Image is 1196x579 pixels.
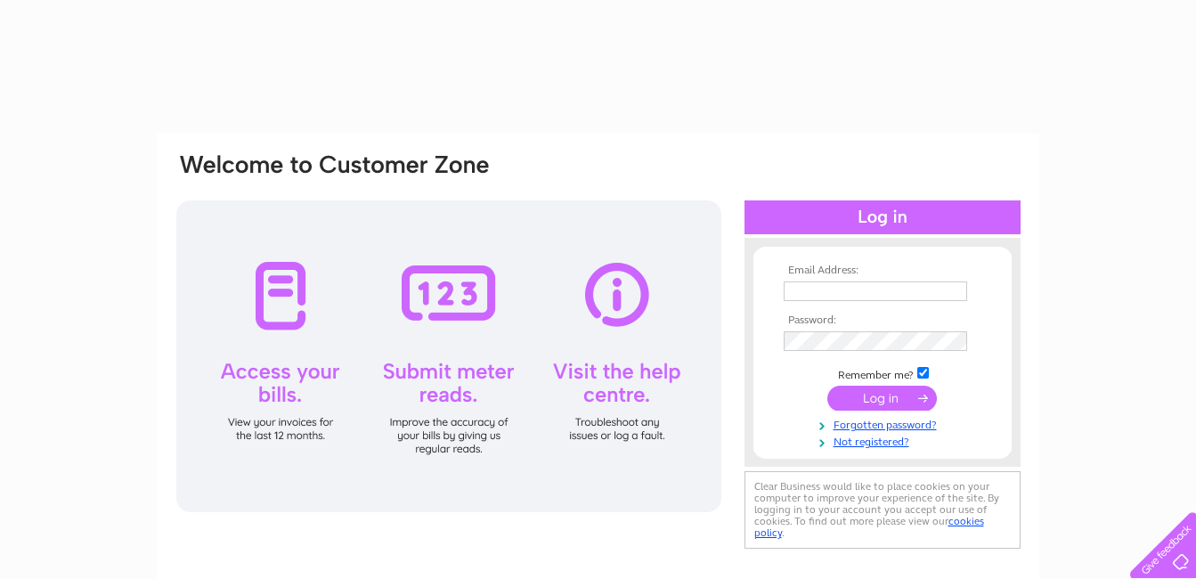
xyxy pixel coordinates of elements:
[754,515,984,539] a: cookies policy
[784,415,986,432] a: Forgotten password?
[779,314,986,327] th: Password:
[784,432,986,449] a: Not registered?
[827,386,937,411] input: Submit
[744,471,1021,549] div: Clear Business would like to place cookies on your computer to improve your experience of the sit...
[779,265,986,277] th: Email Address:
[779,364,986,382] td: Remember me?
